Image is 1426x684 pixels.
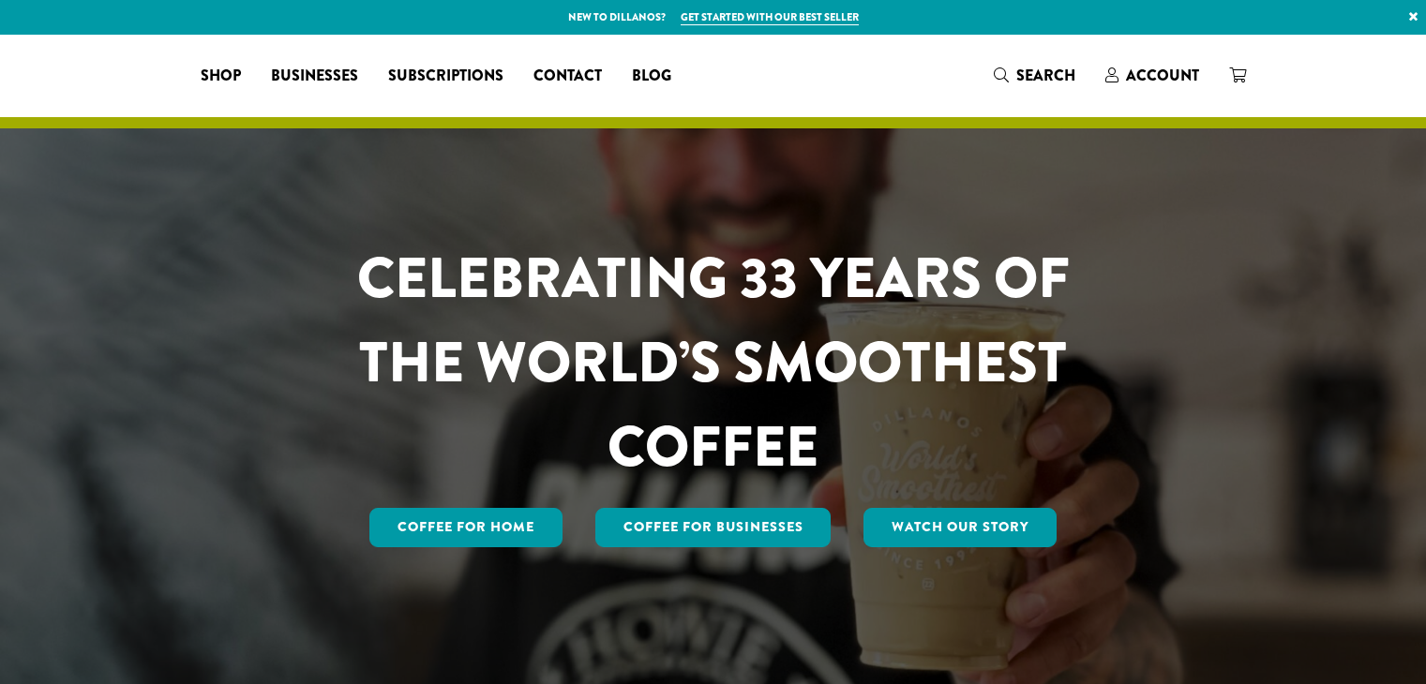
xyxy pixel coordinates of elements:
[533,65,602,88] span: Contact
[595,508,832,547] a: Coffee For Businesses
[302,236,1125,489] h1: CELEBRATING 33 YEARS OF THE WORLD’S SMOOTHEST COFFEE
[369,508,563,547] a: Coffee for Home
[388,65,503,88] span: Subscriptions
[863,508,1057,547] a: Watch Our Story
[186,61,256,91] a: Shop
[201,65,241,88] span: Shop
[681,9,859,25] a: Get started with our best seller
[271,65,358,88] span: Businesses
[632,65,671,88] span: Blog
[1016,65,1075,86] span: Search
[979,60,1090,91] a: Search
[1126,65,1199,86] span: Account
